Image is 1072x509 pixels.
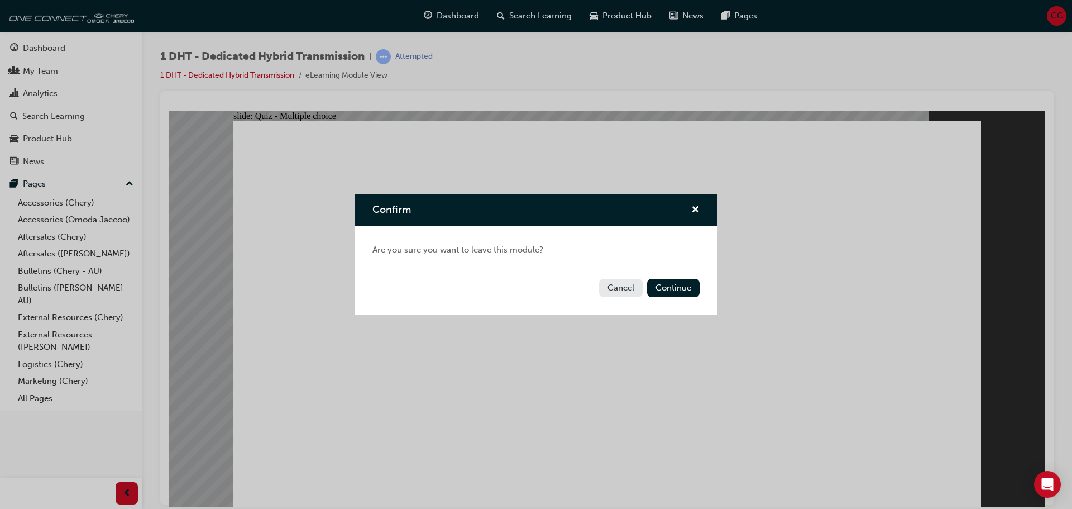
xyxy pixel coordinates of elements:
button: Continue [647,279,700,297]
button: Cancel [599,279,643,297]
span: Confirm [372,203,411,216]
div: Are you sure you want to leave this module? [355,226,717,274]
div: Confirm [355,194,717,315]
button: cross-icon [691,203,700,217]
span: cross-icon [691,206,700,216]
div: Open Intercom Messenger [1034,471,1061,498]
